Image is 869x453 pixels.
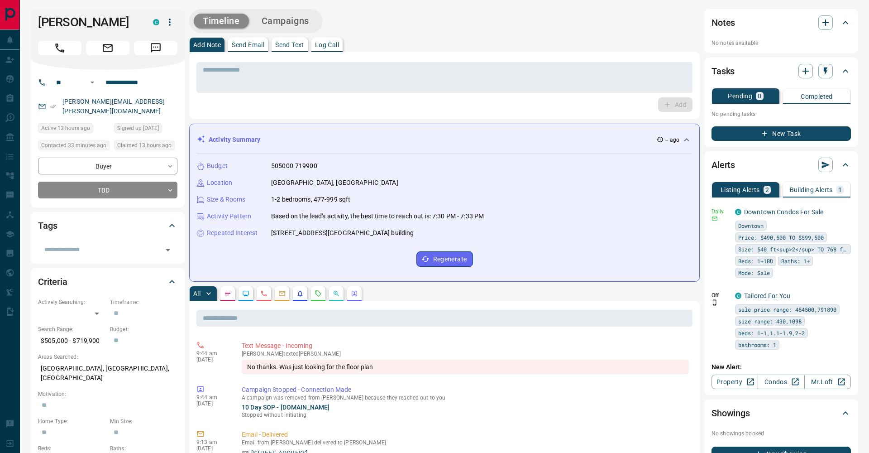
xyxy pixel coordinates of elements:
[253,14,318,29] button: Campaigns
[110,444,177,453] p: Baths:
[758,375,804,389] a: Condos
[271,161,317,171] p: 505000-719900
[711,64,735,78] h2: Tasks
[711,207,730,216] p: Daily
[315,290,322,297] svg: Requests
[242,411,689,419] p: Stopped without initiating
[207,212,251,221] p: Activity Pattern
[196,439,228,445] p: 9:13 am
[162,244,174,256] button: Open
[242,351,689,357] p: [PERSON_NAME] texted [PERSON_NAME]
[38,390,177,398] p: Motivation:
[738,317,802,326] span: size range: 430,1098
[271,228,414,238] p: [STREET_ADDRESS][GEOGRAPHIC_DATA] building
[275,42,304,48] p: Send Text
[271,178,398,188] p: [GEOGRAPHIC_DATA], [GEOGRAPHIC_DATA]
[735,293,741,299] div: condos.ca
[738,256,773,265] span: Beds: 1+1BD
[38,218,57,233] h2: Tags
[38,444,105,453] p: Beds:
[38,361,177,386] p: [GEOGRAPHIC_DATA], [GEOGRAPHIC_DATA], [GEOGRAPHIC_DATA]
[315,42,339,48] p: Log Call
[711,154,851,176] div: Alerts
[804,375,851,389] a: Mr.Loft
[38,215,177,236] div: Tags
[193,42,221,48] p: Add Note
[711,12,851,34] div: Notes
[735,209,741,215] div: condos.ca
[114,123,177,136] div: Thu Jun 19 2025
[711,216,718,222] svg: Email
[38,158,177,174] div: Buyer
[790,187,833,193] p: Building Alerts
[738,340,776,349] span: bathrooms: 1
[38,15,139,29] h1: [PERSON_NAME]
[711,362,851,372] p: New Alert:
[260,290,267,297] svg: Calls
[232,42,264,48] p: Send Email
[38,275,67,289] h2: Criteria
[207,228,258,238] p: Repeated Interest
[721,187,760,193] p: Listing Alerts
[62,98,165,115] a: [PERSON_NAME][EMAIL_ADDRESS][PERSON_NAME][DOMAIN_NAME]
[50,103,56,110] svg: Email Verified
[801,93,833,100] p: Completed
[242,395,689,401] p: A campaign was removed from [PERSON_NAME] because they reached out to you
[86,41,129,55] span: Email
[110,417,177,425] p: Min Size:
[41,124,90,133] span: Active 13 hours ago
[38,325,105,333] p: Search Range:
[278,290,286,297] svg: Emails
[711,107,851,121] p: No pending tasks
[38,41,81,55] span: Call
[153,19,159,25] div: condos.ca
[758,93,761,99] p: 0
[207,195,246,204] p: Size & Rooms
[38,123,110,136] div: Tue Aug 12 2025
[117,141,172,150] span: Claimed 13 hours ago
[711,299,718,306] svg: Push Notification Only
[781,256,810,265] span: Baths: 1+
[242,360,689,374] div: No thanks. Was just looking for the floor plan
[38,140,110,153] div: Wed Aug 13 2025
[197,131,692,148] div: Activity Summary-- ago
[242,439,689,446] p: Email from [PERSON_NAME] delivered to [PERSON_NAME]
[665,136,679,144] p: -- ago
[196,394,228,400] p: 9:44 am
[194,14,249,29] button: Timeline
[242,404,329,411] a: 10 Day SOP - [DOMAIN_NAME]
[744,208,823,216] a: Downtown Condos For Sale
[242,341,689,351] p: Text Message - Incoming
[738,233,824,242] span: Price: $490,500 TO $599,500
[271,212,484,221] p: Based on the lead's activity, the best time to reach out is: 7:30 PM - 7:33 PM
[134,41,177,55] span: Message
[87,77,98,88] button: Open
[196,400,228,407] p: [DATE]
[38,353,177,361] p: Areas Searched:
[207,161,228,171] p: Budget
[38,182,177,198] div: TBD
[196,357,228,363] p: [DATE]
[38,298,105,306] p: Actively Searching:
[728,93,752,99] p: Pending
[117,124,159,133] span: Signed up [DATE]
[38,333,105,348] p: $505,000 - $719,900
[333,290,340,297] svg: Opportunities
[196,350,228,357] p: 9:44 am
[38,271,177,293] div: Criteria
[38,417,105,425] p: Home Type:
[711,15,735,30] h2: Notes
[224,290,231,297] svg: Notes
[242,290,249,297] svg: Lead Browsing Activity
[711,406,750,420] h2: Showings
[110,298,177,306] p: Timeframe:
[196,445,228,452] p: [DATE]
[711,402,851,424] div: Showings
[193,290,201,297] p: All
[41,141,106,150] span: Contacted 33 minutes ago
[114,140,177,153] div: Tue Aug 12 2025
[242,385,689,395] p: Campaign Stopped - Connection Made
[711,39,851,47] p: No notes available
[242,430,689,439] p: Email - Delivered
[765,187,769,193] p: 2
